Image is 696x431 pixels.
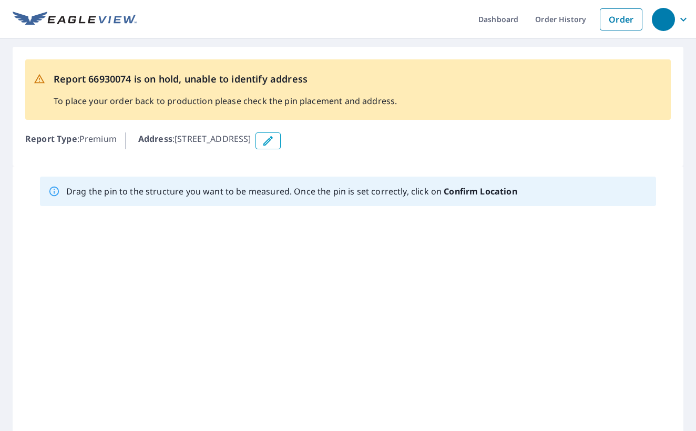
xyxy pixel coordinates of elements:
[444,186,517,197] b: Confirm Location
[138,132,251,149] p: : [STREET_ADDRESS]
[25,133,77,145] b: Report Type
[54,72,397,86] p: Report 66930074 is on hold, unable to identify address
[66,185,517,198] p: Drag the pin to the structure you want to be measured. Once the pin is set correctly, click on
[54,95,397,107] p: To place your order back to production please check the pin placement and address.
[600,8,642,30] a: Order
[25,132,117,149] p: : Premium
[13,12,137,27] img: EV Logo
[138,133,172,145] b: Address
